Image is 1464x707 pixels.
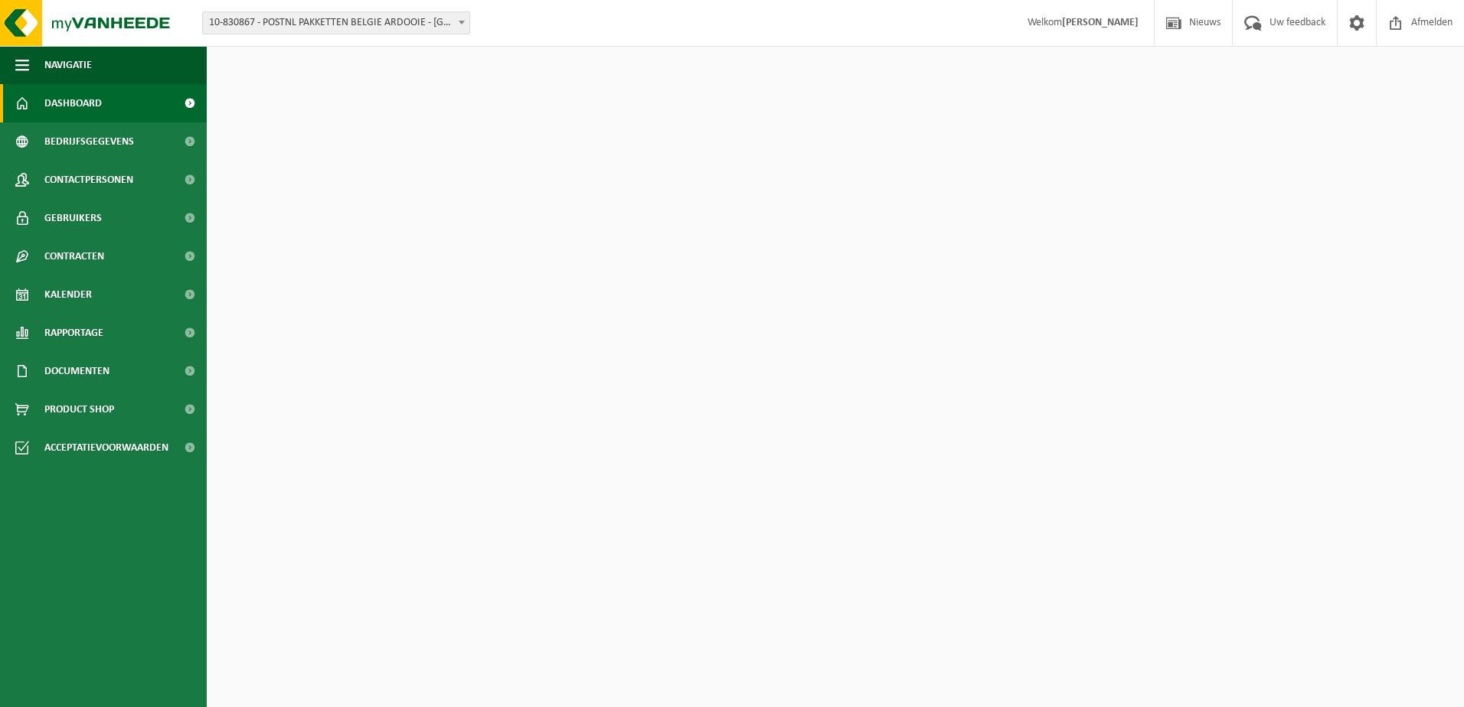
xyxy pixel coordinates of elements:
span: 10-830867 - POSTNL PAKKETTEN BELGIE ARDOOIE - ARDOOIE [203,12,469,34]
span: Rapportage [44,314,103,352]
span: Contactpersonen [44,161,133,199]
span: Product Shop [44,390,114,428]
span: 10-830867 - POSTNL PAKKETTEN BELGIE ARDOOIE - ARDOOIE [202,11,470,34]
span: Dashboard [44,84,102,122]
span: Bedrijfsgegevens [44,122,134,161]
span: Acceptatievoorwaarden [44,428,168,467]
span: Documenten [44,352,109,390]
span: Contracten [44,237,104,275]
span: Navigatie [44,46,92,84]
span: Kalender [44,275,92,314]
span: Gebruikers [44,199,102,237]
strong: [PERSON_NAME] [1062,17,1139,28]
